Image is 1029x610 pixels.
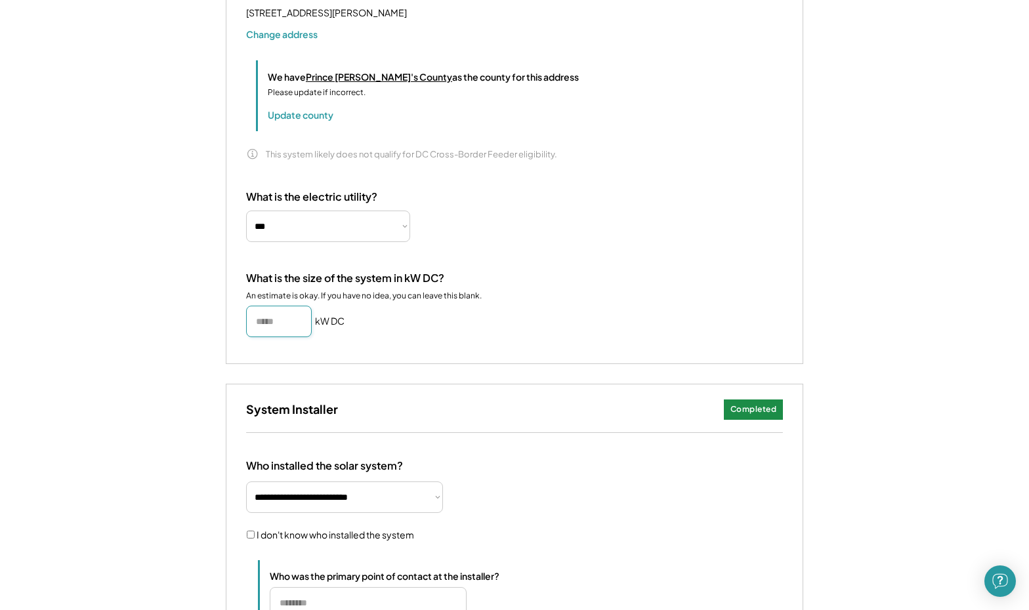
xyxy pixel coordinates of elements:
button: Change address [246,28,318,41]
div: Please update if incorrect. [268,87,366,98]
div: This system likely does not qualify for DC Cross-Border Feeder eligibility. [266,148,557,160]
div: Completed [730,404,777,415]
div: What is the size of the system in kW DC? [246,272,444,285]
div: We have as the county for this address [268,70,579,84]
div: An estimate is okay. If you have no idea, you can leave this blank. [246,291,482,301]
u: Prince [PERSON_NAME]'s County [306,71,452,83]
button: Update county [268,108,333,121]
div: [STREET_ADDRESS][PERSON_NAME] [246,5,407,21]
h3: System Installer [246,401,338,417]
div: What is the electric utility? [246,190,377,204]
label: I don't know who installed the system [257,529,414,540]
div: Who installed the solar system? [246,459,403,473]
div: Open Intercom Messenger [984,565,1016,597]
h5: kW DC [315,315,345,328]
div: Who was the primary point of contact at the installer? [270,570,499,582]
